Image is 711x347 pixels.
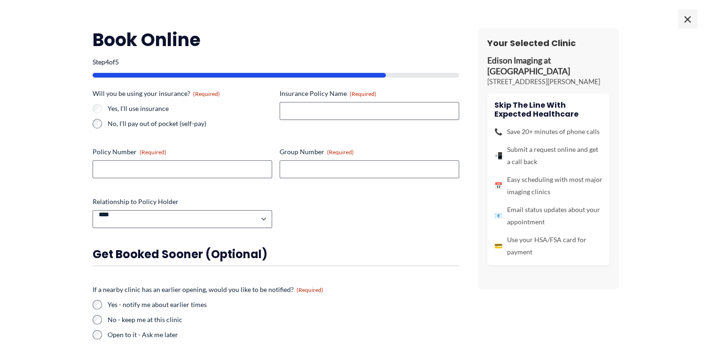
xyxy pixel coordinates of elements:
[93,147,272,157] label: Policy Number
[93,59,459,65] p: Step of
[494,234,602,258] li: Use your HSA/FSA card for payment
[494,150,502,162] span: 📲
[487,38,609,48] h3: Your Selected Clinic
[93,197,272,206] label: Relationship to Policy Holder
[327,149,354,156] span: (Required)
[297,286,323,293] span: (Required)
[487,55,609,77] p: Edison Imaging at [GEOGRAPHIC_DATA]
[280,89,459,98] label: Insurance Policy Name
[108,330,459,339] label: Open to it - Ask me later
[494,204,602,228] li: Email status updates about your appointment
[487,77,609,87] p: [STREET_ADDRESS][PERSON_NAME]
[108,104,272,113] label: Yes, I'll use insurance
[494,180,502,192] span: 📅
[193,90,220,97] span: (Required)
[494,126,602,138] li: Save 20+ minutes of phone calls
[494,173,602,198] li: Easy scheduling with most major imaging clinics
[108,300,459,309] label: Yes - notify me about earlier times
[494,101,602,118] h4: Skip the line with Expected Healthcare
[494,143,602,168] li: Submit a request online and get a call back
[108,315,459,324] label: No - keep me at this clinic
[93,247,459,261] h3: Get booked sooner (optional)
[140,149,166,156] span: (Required)
[494,240,502,252] span: 💳
[678,9,697,28] span: ×
[105,58,109,66] span: 4
[93,285,323,294] legend: If a nearby clinic has an earlier opening, would you like to be notified?
[115,58,119,66] span: 5
[93,89,220,98] legend: Will you be using your insurance?
[350,90,376,97] span: (Required)
[280,147,459,157] label: Group Number
[93,28,459,51] h2: Book Online
[494,126,502,138] span: 📞
[494,210,502,222] span: 📧
[108,119,272,128] label: No, I'll pay out of pocket (self-pay)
